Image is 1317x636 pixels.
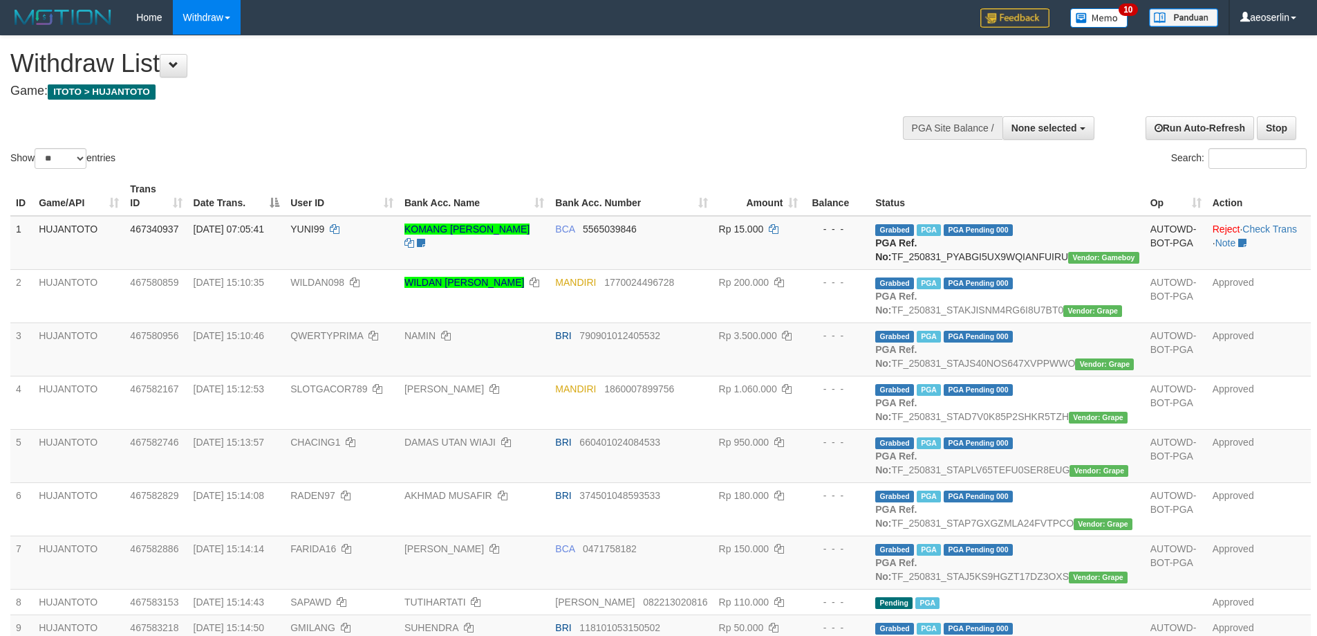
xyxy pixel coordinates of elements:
[33,589,124,615] td: HUJANTOTO
[980,8,1049,28] img: Feedback.jpg
[404,622,458,633] a: SUHENDRA
[404,383,484,394] a: [PERSON_NAME]
[1207,269,1311,322] td: Approved
[1145,176,1207,216] th: Op: activate to sort column ascending
[1145,216,1207,270] td: AUTOWD-BOT-PGA
[875,384,914,396] span: Grabbed
[1011,122,1077,134] span: None selected
[1075,358,1134,370] span: Vendor URL: https://settle31.1velocity.biz
[809,595,864,609] div: - - -
[1207,376,1311,429] td: Approved
[870,376,1145,429] td: TF_250831_STAD7V0K85P2SHKR5TZH
[875,224,914,236] span: Grabbed
[1208,148,1307,169] input: Search:
[875,237,917,262] b: PGA Ref. No:
[555,277,596,288] span: MANDIRI
[290,330,363,341] span: QWERTYPRIMA
[875,491,914,502] span: Grabbed
[10,429,33,482] td: 5
[917,491,941,502] span: Marked by aeovivi
[1215,237,1236,248] a: Note
[870,176,1145,216] th: Status
[1069,412,1128,424] span: Vendor URL: https://settle31.1velocity.biz
[944,623,1013,635] span: PGA Pending
[290,437,340,448] span: CHACING1
[194,597,264,608] span: [DATE] 15:14:43
[404,224,530,235] a: KOMANG [PERSON_NAME]
[944,544,1013,556] span: PGA Pending
[944,384,1013,396] span: PGA Pending
[290,277,344,288] span: WILDAN098
[290,597,331,608] span: SAPAWD
[130,383,178,394] span: 467582167
[1146,116,1254,140] a: Run Auto-Refresh
[290,622,335,633] span: GMILANG
[1070,465,1128,477] span: Vendor URL: https://settle31.1velocity.biz
[194,622,264,633] span: [DATE] 15:14:50
[550,176,713,216] th: Bank Acc. Number: activate to sort column ascending
[130,437,178,448] span: 467582746
[875,331,914,343] span: Grabbed
[1145,269,1207,322] td: AUTOWD-BOT-PGA
[33,482,124,536] td: HUJANTOTO
[917,544,941,556] span: Marked by aeoyoh
[1069,572,1128,583] span: Vendor URL: https://settle31.1velocity.biz
[285,176,399,216] th: User ID: activate to sort column ascending
[1149,8,1218,27] img: panduan.png
[555,437,571,448] span: BRI
[875,437,914,449] span: Grabbed
[404,597,466,608] a: TUTIHARTATI
[1145,482,1207,536] td: AUTOWD-BOT-PGA
[130,330,178,341] span: 467580956
[875,623,914,635] span: Grabbed
[555,543,575,554] span: BCA
[194,383,264,394] span: [DATE] 15:12:53
[803,176,870,216] th: Balance
[1063,305,1122,317] span: Vendor URL: https://settle31.1velocity.biz
[809,621,864,635] div: - - -
[1257,116,1296,140] a: Stop
[290,383,367,394] span: SLOTGACOR789
[1213,224,1240,235] a: Reject
[35,148,86,169] select: Showentries
[719,622,764,633] span: Rp 50.000
[130,490,178,501] span: 467582829
[604,383,674,394] span: Copy 1860007899756 to clipboard
[10,376,33,429] td: 4
[404,490,492,501] a: AKHMAD MUSAFIR
[917,278,941,289] span: Marked by aeovivi
[579,330,660,341] span: Copy 790901012405532 to clipboard
[10,536,33,589] td: 7
[555,597,635,608] span: [PERSON_NAME]
[809,382,864,396] div: - - -
[917,437,941,449] span: Marked by aeovivi
[719,490,769,501] span: Rp 180.000
[875,544,914,556] span: Grabbed
[399,176,550,216] th: Bank Acc. Name: activate to sort column ascending
[944,437,1013,449] span: PGA Pending
[809,329,864,343] div: - - -
[10,7,115,28] img: MOTION_logo.png
[33,536,124,589] td: HUJANTOTO
[124,176,187,216] th: Trans ID: activate to sort column ascending
[1207,216,1311,270] td: · ·
[604,277,674,288] span: Copy 1770024496728 to clipboard
[194,543,264,554] span: [DATE] 15:14:14
[809,275,864,289] div: - - -
[555,622,571,633] span: BRI
[809,435,864,449] div: - - -
[10,269,33,322] td: 2
[1207,429,1311,482] td: Approved
[809,542,864,556] div: - - -
[1145,376,1207,429] td: AUTOWD-BOT-PGA
[1207,536,1311,589] td: Approved
[10,176,33,216] th: ID
[870,482,1145,536] td: TF_250831_STAP7GXGZMLA24FVTPCO
[809,222,864,236] div: - - -
[719,330,777,341] span: Rp 3.500.000
[194,437,264,448] span: [DATE] 15:13:57
[903,116,1002,140] div: PGA Site Balance /
[10,322,33,376] td: 3
[1119,3,1137,16] span: 10
[555,383,596,394] span: MANDIRI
